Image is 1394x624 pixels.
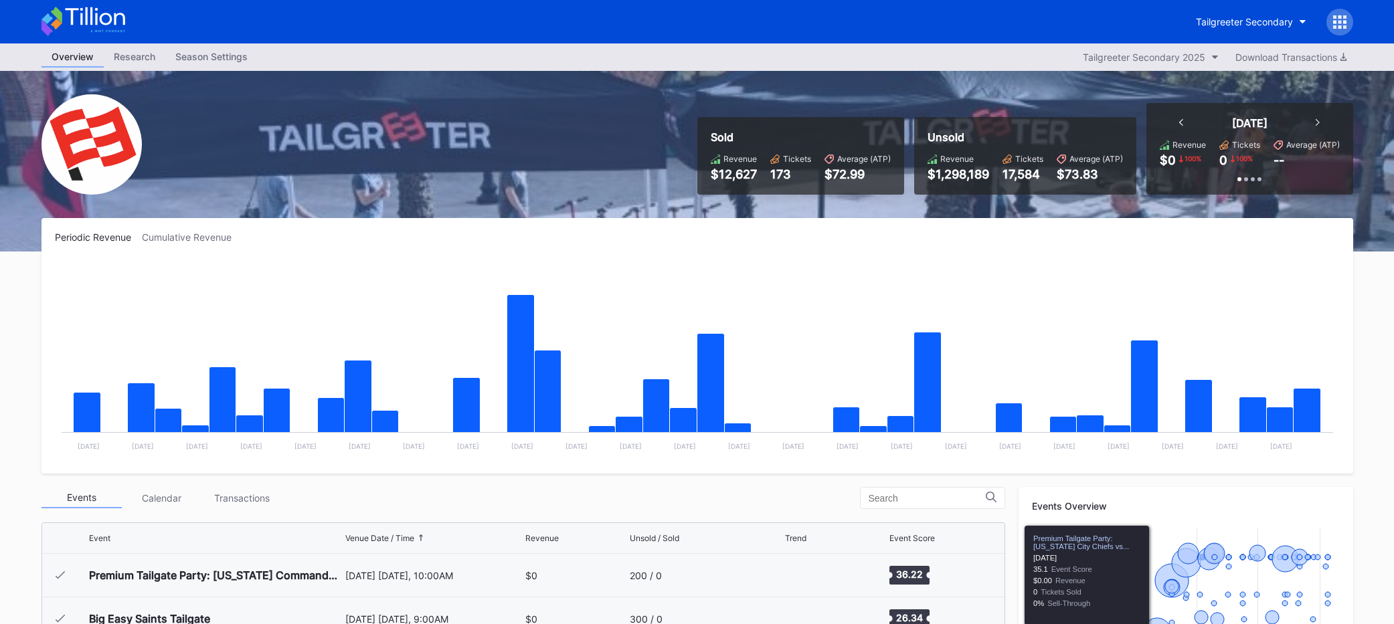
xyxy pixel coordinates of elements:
[711,167,757,181] div: $12,627
[1076,48,1225,66] button: Tailgreeter Secondary 2025
[1057,566,1065,574] text: 75
[1229,48,1353,66] button: Download Transactions
[1270,442,1292,450] text: [DATE]
[1053,442,1075,450] text: [DATE]
[41,94,142,195] img: Tailgreeter_Secondary.png
[1069,154,1123,164] div: Average (ATP)
[1172,140,1206,150] div: Revenue
[896,612,923,623] text: 26.34
[1186,9,1316,34] button: Tailgreeter Secondary
[1083,51,1205,63] div: Tailgreeter Secondary 2025
[1196,16,1293,27] div: Tailgreeter Secondary
[77,442,99,450] text: [DATE]
[869,493,986,504] input: Search
[711,130,891,144] div: Sold
[889,533,935,543] div: Event Score
[1053,524,1065,532] text: 100
[1162,442,1184,450] text: [DATE]
[348,442,370,450] text: [DATE]
[1057,607,1065,615] text: 50
[999,442,1021,450] text: [DATE]
[630,533,679,543] div: Unsold / Sold
[185,442,207,450] text: [DATE]
[782,442,804,450] text: [DATE]
[824,167,891,181] div: $72.99
[785,558,825,592] svg: Chart title
[770,167,811,181] div: 173
[345,533,414,543] div: Venue Date / Time
[41,488,122,508] div: Events
[165,47,258,68] a: Season Settings
[1183,153,1203,164] div: 100 %
[783,154,811,164] div: Tickets
[104,47,165,66] div: Research
[131,442,153,450] text: [DATE]
[294,442,316,450] text: [DATE]
[55,231,142,243] div: Periodic Revenue
[727,442,750,450] text: [DATE]
[1219,153,1227,167] div: 0
[1160,153,1176,167] div: $0
[1032,500,1340,512] div: Events Overview
[891,442,913,450] text: [DATE]
[896,568,923,580] text: 36.22
[1003,167,1043,181] div: 17,584
[1286,140,1340,150] div: Average (ATP)
[142,231,242,243] div: Cumulative Revenue
[785,533,806,543] div: Trend
[89,533,110,543] div: Event
[104,47,165,68] a: Research
[1108,442,1130,450] text: [DATE]
[525,570,537,581] div: $0
[619,442,641,450] text: [DATE]
[511,442,533,450] text: [DATE]
[345,570,523,581] div: [DATE] [DATE], 10:00AM
[945,442,967,450] text: [DATE]
[1232,116,1268,130] div: [DATE]
[1235,153,1254,164] div: 100 %
[525,533,559,543] div: Revenue
[673,442,695,450] text: [DATE]
[55,259,1340,460] svg: Chart title
[402,442,424,450] text: [DATE]
[165,47,258,66] div: Season Settings
[89,568,342,582] div: Premium Tailgate Party: [US_STATE] Commanders vs. [US_STATE] Giants
[565,442,587,450] text: [DATE]
[1057,167,1123,181] div: $73.83
[928,167,989,181] div: $1,298,189
[837,154,891,164] div: Average (ATP)
[456,442,478,450] text: [DATE]
[1216,442,1238,450] text: [DATE]
[202,488,282,508] div: Transactions
[1232,140,1260,150] div: Tickets
[1274,153,1284,167] div: --
[240,442,262,450] text: [DATE]
[1235,51,1346,63] div: Download Transactions
[837,442,859,450] text: [DATE]
[630,570,662,581] div: 200 / 0
[1015,154,1043,164] div: Tickets
[940,154,974,164] div: Revenue
[122,488,202,508] div: Calendar
[41,47,104,68] a: Overview
[723,154,757,164] div: Revenue
[928,130,1123,144] div: Unsold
